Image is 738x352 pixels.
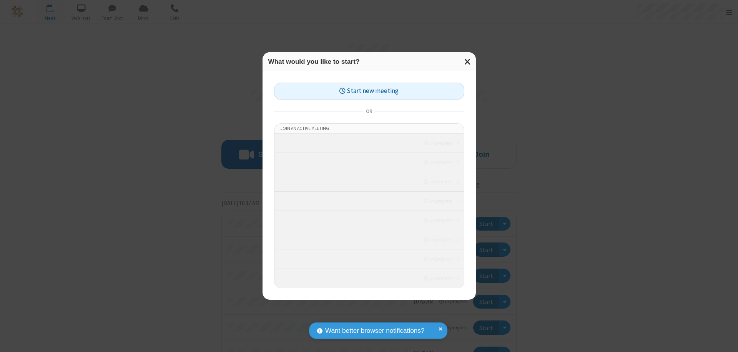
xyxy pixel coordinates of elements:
[268,58,470,65] h3: What would you like to start?
[424,236,452,243] em: in progress
[424,159,452,166] em: in progress
[274,83,464,100] button: Start new meeting
[363,106,375,117] span: or
[424,139,452,147] em: in progress
[424,198,452,205] em: in progress
[424,255,452,262] em: in progress
[274,124,464,134] li: Join an active meeting
[424,178,452,185] em: in progress
[325,326,424,336] span: Want better browser notifications?
[424,217,452,224] em: in progress
[460,52,476,71] button: Close modal
[424,275,452,282] em: in progress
